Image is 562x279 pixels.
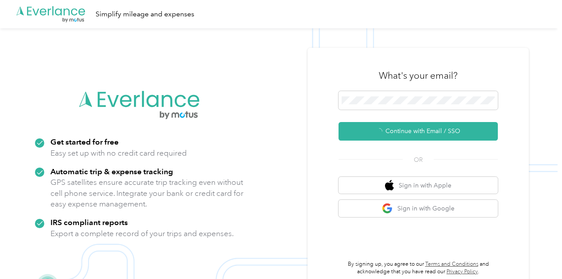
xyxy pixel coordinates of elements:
[50,137,119,146] strong: Get started for free
[50,218,128,227] strong: IRS compliant reports
[50,177,244,210] p: GPS satellites ensure accurate trip tracking even without cell phone service. Integrate your bank...
[339,177,498,194] button: apple logoSign in with Apple
[447,268,478,275] a: Privacy Policy
[339,200,498,217] button: google logoSign in with Google
[382,203,393,214] img: google logo
[50,167,173,176] strong: Automatic trip & expense tracking
[50,228,234,239] p: Export a complete record of your trips and expenses.
[339,122,498,141] button: Continue with Email / SSO
[50,148,187,159] p: Easy set up with no credit card required
[339,260,498,276] p: By signing up, you agree to our and acknowledge that you have read our .
[403,155,434,164] span: OR
[425,261,478,268] a: Terms and Conditions
[96,9,194,20] div: Simplify mileage and expenses
[379,69,458,82] h3: What's your email?
[385,180,394,191] img: apple logo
